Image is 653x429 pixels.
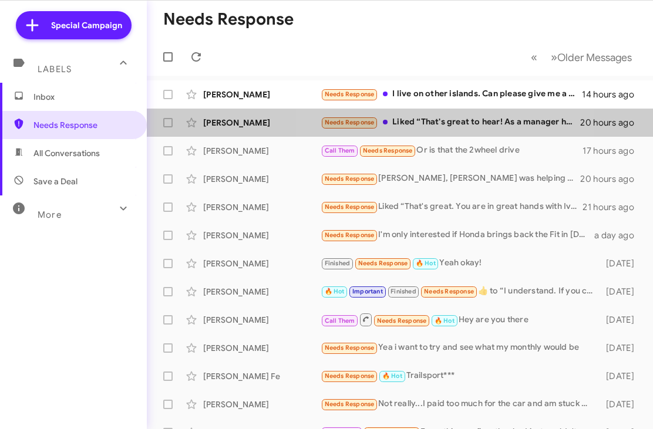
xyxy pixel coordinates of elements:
nav: Page navigation example [524,45,639,69]
span: All Conversations [33,147,100,159]
span: Inbox [33,91,133,103]
span: 🔥 Hot [416,259,436,267]
h1: Needs Response [163,10,294,29]
button: Previous [524,45,544,69]
span: Needs Response [358,259,408,267]
span: Needs Response [325,203,375,211]
div: [PERSON_NAME] [203,201,321,213]
div: Hey are you there [321,312,600,327]
div: Or is that the 2wheel drive [321,144,583,157]
div: [PERSON_NAME] [203,89,321,100]
span: Finished [391,288,416,295]
span: Special Campaign [51,19,122,31]
span: Needs Response [325,344,375,352]
span: Needs Response [363,147,413,154]
div: Liked “That's great. You are in great hands with Iven” [321,200,583,214]
div: [PERSON_NAME] [203,286,321,298]
span: 🔥 Hot [325,288,345,295]
a: Special Campaign [16,11,132,39]
div: I live on other islands. Can please give me a quote for Honda civic lx [321,87,582,101]
div: [PERSON_NAME], [PERSON_NAME] was helping me with the car. Last I checked he was seeing when the C... [321,172,580,185]
span: Needs Response [325,400,375,408]
span: Needs Response [325,231,375,239]
div: [DATE] [600,342,644,354]
span: Needs Response [325,90,375,98]
div: [DATE] [600,370,644,382]
span: More [38,210,62,220]
div: [PERSON_NAME] [203,342,321,354]
span: Call Them [325,317,355,325]
div: 14 hours ago [582,89,644,100]
div: [PERSON_NAME] [203,173,321,185]
div: 17 hours ago [583,145,644,157]
div: 20 hours ago [580,117,644,129]
div: Liked “That's great to hear! As a manager here at [PERSON_NAME] I just wanted to make sure that i... [321,116,580,129]
span: Needs Response [424,288,474,295]
span: Needs Response [33,119,133,131]
div: [PERSON_NAME] [203,229,321,241]
div: ​👍​ to “ I understand. If you change your mind or have any questions in the future, feel free to ... [321,285,600,298]
span: Older Messages [557,51,632,64]
button: Next [544,45,639,69]
div: [PERSON_NAME] Fe [203,370,321,382]
div: [PERSON_NAME] [203,145,321,157]
span: Labels [38,64,72,75]
span: Needs Response [325,372,375,380]
span: Needs Response [325,175,375,183]
div: [PERSON_NAME] [203,258,321,269]
div: Yea i want to try and see what my monthly would be [321,341,600,354]
span: Finished [325,259,351,267]
div: [DATE] [600,398,644,410]
span: 🔥 Hot [435,317,455,325]
div: Yeah okay! [321,256,600,270]
div: [PERSON_NAME] [203,314,321,326]
span: 🔥 Hot [382,372,402,380]
span: Save a Deal [33,175,78,187]
div: [DATE] [600,314,644,326]
div: Not really...I paid too much for the car and am stuck with high payments with my limited retire i... [321,397,600,411]
div: [DATE] [600,286,644,298]
span: « [531,50,537,65]
span: Needs Response [377,317,427,325]
div: a day ago [594,229,644,241]
div: I'm only interested if Honda brings back the Fit in [DATE]. Otherwise we are satisfied with our 2... [321,228,594,242]
span: » [551,50,557,65]
div: 20 hours ago [580,173,644,185]
div: 21 hours ago [583,201,644,213]
div: [DATE] [600,258,644,269]
div: [PERSON_NAME] [203,117,321,129]
div: [PERSON_NAME] [203,398,321,410]
span: Needs Response [325,119,375,126]
span: Call Them [325,147,355,154]
span: Important [352,288,383,295]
